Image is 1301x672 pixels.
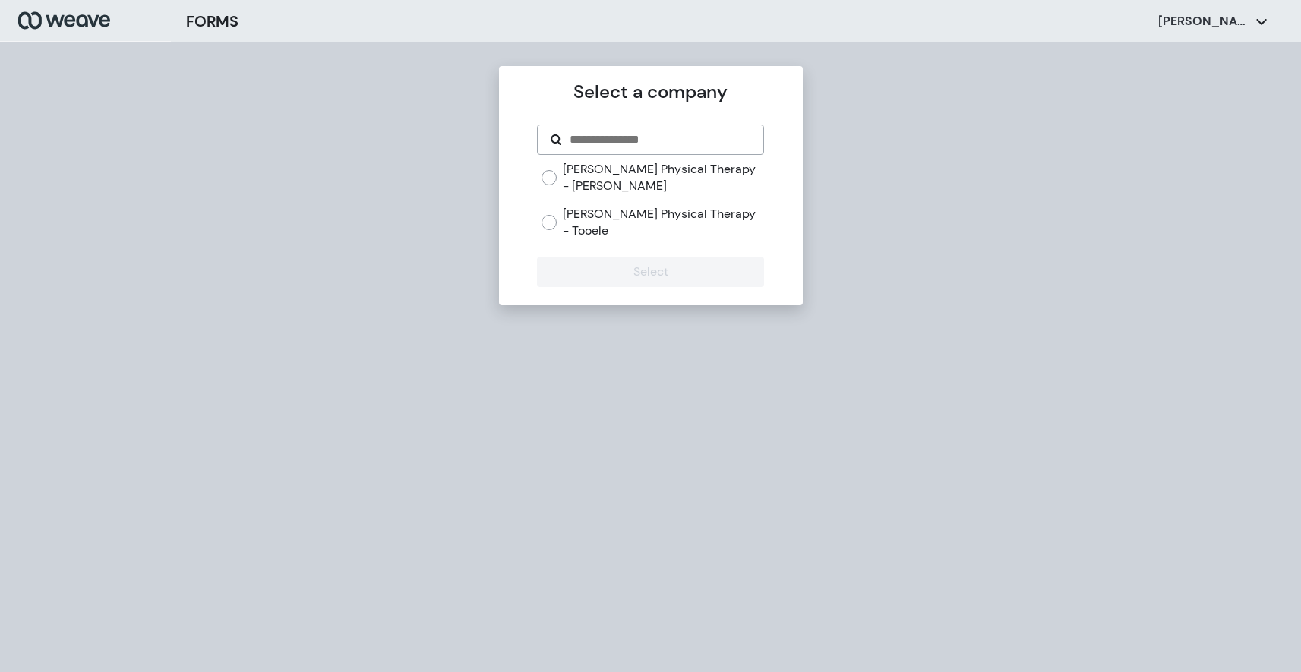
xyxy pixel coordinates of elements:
h3: FORMS [186,10,238,33]
p: [PERSON_NAME] [1158,13,1249,30]
label: [PERSON_NAME] Physical Therapy - Tooele [563,206,764,238]
label: [PERSON_NAME] Physical Therapy - [PERSON_NAME] [563,161,764,194]
button: Select [537,257,764,287]
p: Select a company [537,78,764,106]
input: Search [568,131,751,149]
